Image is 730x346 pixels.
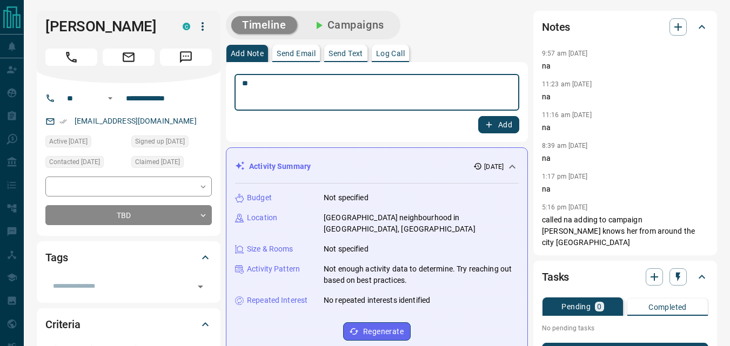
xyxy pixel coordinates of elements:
[542,60,708,72] p: na
[542,214,708,248] p: called na adding to campaign [PERSON_NAME] knows her from around the city [GEOGRAPHIC_DATA]
[75,117,197,125] a: [EMAIL_ADDRESS][DOMAIN_NAME]
[597,303,601,310] p: 0
[135,136,185,147] span: Signed up [DATE]
[484,162,504,172] p: [DATE]
[478,116,519,133] button: Add
[103,49,155,66] span: Email
[542,184,708,195] p: na
[648,303,687,311] p: Completed
[45,245,212,270] div: Tags
[542,122,708,133] p: na
[542,142,588,150] p: 8:39 am [DATE]
[247,192,272,203] p: Budget
[324,192,369,203] p: Not specified
[376,50,405,57] p: Log Call
[45,18,166,35] h1: [PERSON_NAME]
[302,16,395,34] button: Campaigns
[542,173,588,180] p: 1:17 pm [DATE]
[131,156,212,171] div: Sun Sep 28 2025
[131,135,212,151] div: Sun Sep 28 2025
[45,311,212,337] div: Criteria
[59,118,67,125] svg: Email Verified
[542,153,708,164] p: na
[542,91,708,103] p: na
[542,111,592,119] p: 11:16 am [DATE]
[45,135,126,151] div: Sun Sep 28 2025
[542,80,592,88] p: 11:23 am [DATE]
[183,23,190,30] div: condos.ca
[247,295,307,306] p: Repeated Interest
[542,268,569,286] h2: Tasks
[542,14,708,40] div: Notes
[45,249,68,266] h2: Tags
[249,161,311,172] p: Activity Summary
[45,205,212,225] div: TBD
[324,212,519,235] p: [GEOGRAPHIC_DATA] neighbourhood in [GEOGRAPHIC_DATA], [GEOGRAPHIC_DATA]
[49,136,88,147] span: Active [DATE]
[542,203,588,211] p: 5:16 pm [DATE]
[324,295,430,306] p: No repeated interests identified
[247,263,300,275] p: Activity Pattern
[247,243,293,255] p: Size & Rooms
[247,212,277,223] p: Location
[104,92,117,105] button: Open
[235,157,519,177] div: Activity Summary[DATE]
[45,156,126,171] div: Sun Sep 28 2025
[45,49,97,66] span: Call
[324,263,519,286] p: Not enough activity data to determine. Try reaching out based on best practices.
[329,50,363,57] p: Send Text
[542,50,588,57] p: 9:57 am [DATE]
[49,157,100,167] span: Contacted [DATE]
[343,322,411,341] button: Regenerate
[542,264,708,290] div: Tasks
[561,303,591,310] p: Pending
[542,18,570,36] h2: Notes
[231,16,297,34] button: Timeline
[45,316,81,333] h2: Criteria
[324,243,369,255] p: Not specified
[135,157,180,167] span: Claimed [DATE]
[231,50,264,57] p: Add Note
[542,320,708,336] p: No pending tasks
[160,49,212,66] span: Message
[193,279,208,294] button: Open
[277,50,316,57] p: Send Email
